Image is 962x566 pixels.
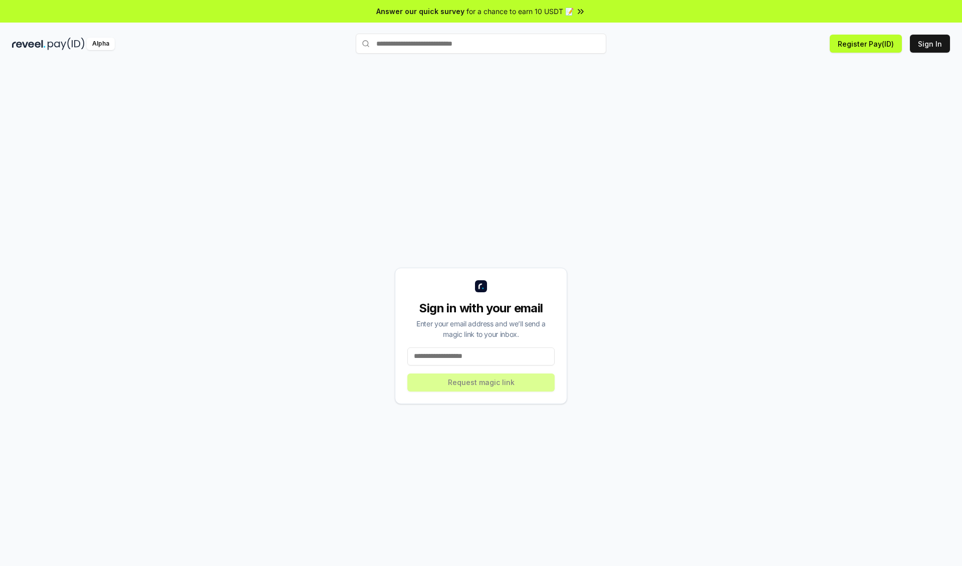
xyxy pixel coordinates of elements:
button: Sign In [910,35,950,53]
button: Register Pay(ID) [830,35,902,53]
img: logo_small [475,280,487,292]
span: for a chance to earn 10 USDT 📝 [466,6,574,17]
div: Enter your email address and we’ll send a magic link to your inbox. [407,318,555,339]
span: Answer our quick survey [376,6,464,17]
img: reveel_dark [12,38,46,50]
div: Sign in with your email [407,300,555,316]
div: Alpha [87,38,115,50]
img: pay_id [48,38,85,50]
